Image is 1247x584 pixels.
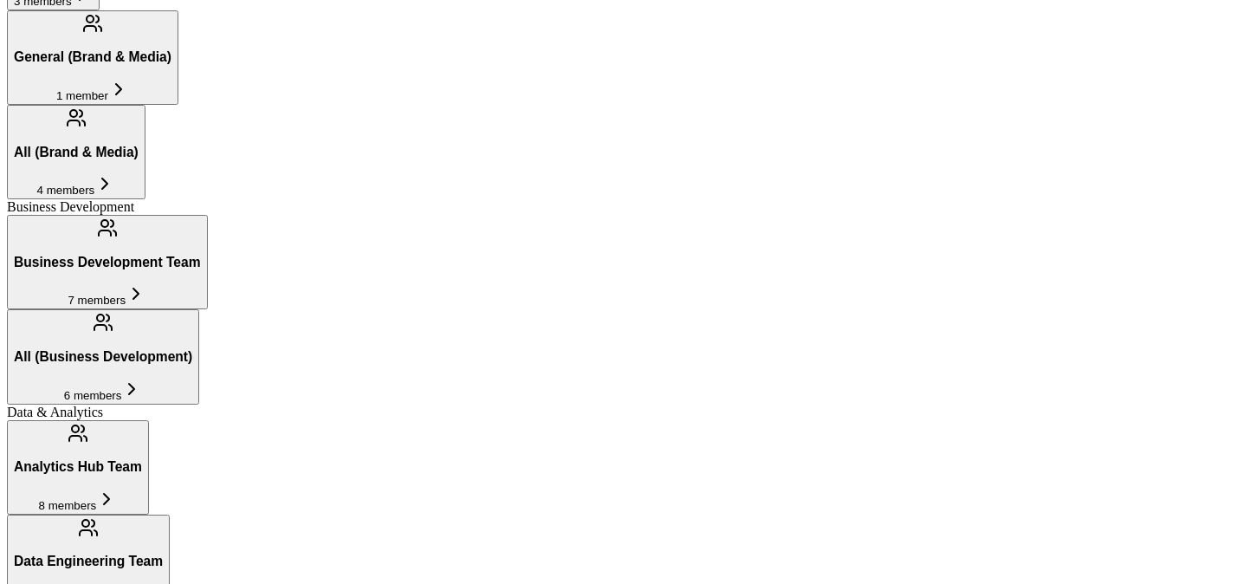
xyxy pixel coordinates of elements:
span: Data & Analytics [7,405,103,419]
button: All (Brand & Media)4 members [7,105,145,199]
button: Analytics Hub Team8 members [7,420,149,515]
h3: General (Brand & Media) [14,49,171,65]
h3: All (Business Development) [14,349,192,365]
span: 8 members [39,499,97,512]
button: General (Brand & Media)1 member [7,10,178,105]
h3: Business Development Team [14,255,201,270]
span: 4 members [37,184,95,197]
h3: All (Brand & Media) [14,145,139,160]
span: Business Development [7,199,134,214]
span: 1 member [56,89,108,102]
button: Business Development Team7 members [7,215,208,309]
button: All (Business Development)6 members [7,309,199,404]
span: 6 members [64,389,122,402]
h3: Data Engineering Team [14,554,163,569]
span: 7 members [68,294,126,307]
h3: Analytics Hub Team [14,459,142,475]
